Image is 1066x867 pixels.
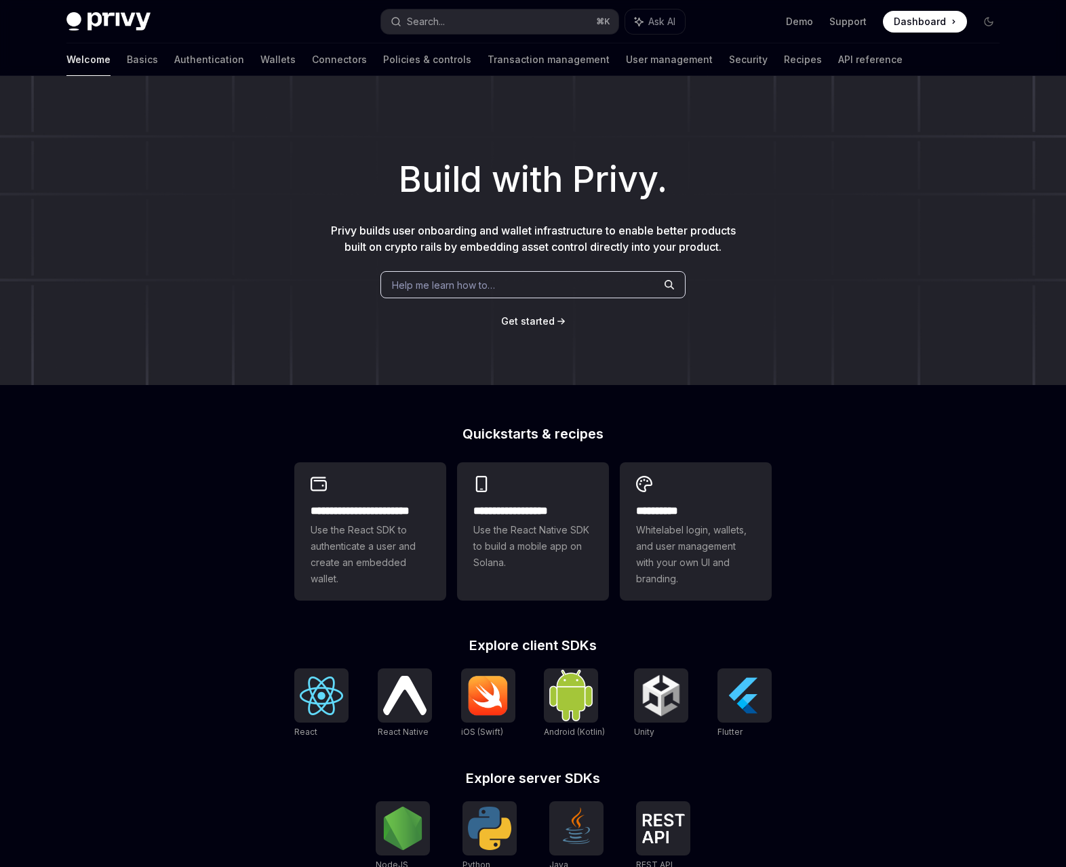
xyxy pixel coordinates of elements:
[784,43,822,76] a: Recipes
[381,807,425,850] img: NodeJS
[407,14,445,30] div: Search...
[555,807,598,850] img: Java
[501,315,555,327] span: Get started
[22,153,1044,206] h1: Build with Privy.
[467,675,510,716] img: iOS (Swift)
[488,43,610,76] a: Transaction management
[457,462,609,601] a: **** **** **** ***Use the React Native SDK to build a mobile app on Solana.
[978,11,1000,33] button: Toggle dark mode
[829,15,867,28] a: Support
[127,43,158,76] a: Basics
[544,727,605,737] span: Android (Kotlin)
[883,11,967,33] a: Dashboard
[66,43,111,76] a: Welcome
[639,674,683,717] img: Unity
[260,43,296,76] a: Wallets
[717,727,743,737] span: Flutter
[174,43,244,76] a: Authentication
[717,668,772,739] a: FlutterFlutter
[331,224,736,254] span: Privy builds user onboarding and wallet infrastructure to enable better products built on crypto ...
[634,727,654,737] span: Unity
[294,771,772,785] h2: Explore server SDKs
[311,522,430,587] span: Use the React SDK to authenticate a user and create an embedded wallet.
[501,315,555,328] a: Get started
[300,677,343,715] img: React
[294,727,317,737] span: React
[461,668,515,739] a: iOS (Swift)iOS (Swift)
[729,43,768,76] a: Security
[468,807,511,850] img: Python
[626,43,713,76] a: User management
[473,522,593,571] span: Use the React Native SDK to build a mobile app on Solana.
[461,727,503,737] span: iOS (Swift)
[838,43,903,76] a: API reference
[294,668,349,739] a: ReactReact
[625,9,685,34] button: Ask AI
[636,522,755,587] span: Whitelabel login, wallets, and user management with your own UI and branding.
[294,427,772,441] h2: Quickstarts & recipes
[596,16,610,27] span: ⌘ K
[312,43,367,76] a: Connectors
[641,813,685,843] img: REST API
[894,15,946,28] span: Dashboard
[648,15,675,28] span: Ask AI
[381,9,618,34] button: Search...⌘K
[383,43,471,76] a: Policies & controls
[378,727,429,737] span: React Native
[378,668,432,739] a: React NativeReact Native
[544,668,605,739] a: Android (Kotlin)Android (Kotlin)
[392,278,495,292] span: Help me learn how to…
[620,462,772,601] a: **** *****Whitelabel login, wallets, and user management with your own UI and branding.
[294,639,772,652] h2: Explore client SDKs
[723,674,766,717] img: Flutter
[786,15,813,28] a: Demo
[549,670,593,721] img: Android (Kotlin)
[66,12,151,31] img: dark logo
[383,676,427,714] img: React Native
[634,668,688,739] a: UnityUnity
